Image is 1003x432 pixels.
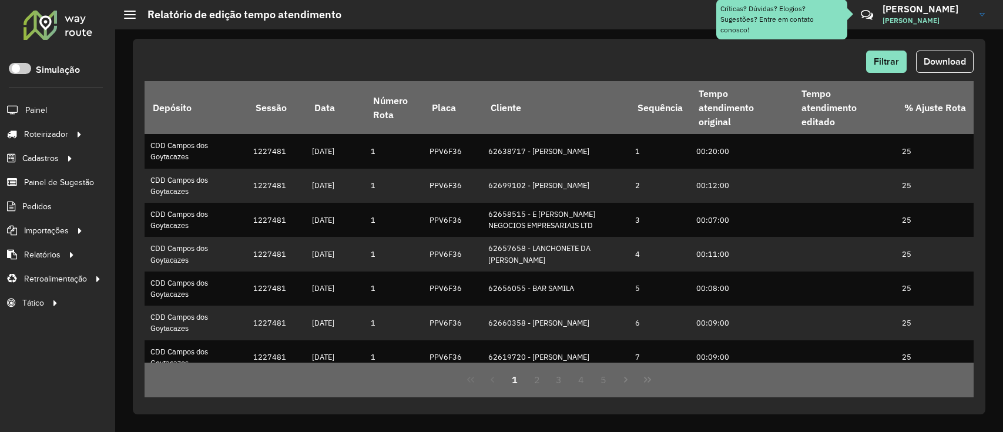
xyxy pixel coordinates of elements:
[424,134,482,168] td: PPV6F36
[482,237,629,271] td: 62657658 - LANCHONETE DA [PERSON_NAME]
[636,369,659,391] button: Last Page
[482,340,629,374] td: 62619720 - [PERSON_NAME]
[690,272,793,306] td: 00:08:00
[306,272,365,306] td: [DATE]
[365,340,424,374] td: 1
[874,56,899,66] span: Filtrar
[526,369,548,391] button: 2
[896,306,999,340] td: 25
[247,272,306,306] td: 1227481
[793,81,896,134] th: Tempo atendimento editado
[482,306,629,340] td: 62660358 - [PERSON_NAME]
[482,81,629,134] th: Cliente
[365,169,424,203] td: 1
[720,4,843,35] div: Críticas? Dúvidas? Elogios? Sugestões? Entre em contato conosco!
[365,81,424,134] th: Número Rota
[629,81,690,134] th: Sequência
[629,272,690,306] td: 5
[629,237,690,271] td: 4
[22,152,59,165] span: Cadastros
[570,369,592,391] button: 4
[247,134,306,168] td: 1227481
[690,306,793,340] td: 00:09:00
[247,81,306,134] th: Sessão
[629,134,690,168] td: 1
[629,203,690,237] td: 3
[424,203,482,237] td: PPV6F36
[306,134,365,168] td: [DATE]
[424,306,482,340] td: PPV6F36
[690,340,793,374] td: 00:09:00
[306,81,365,134] th: Data
[24,273,87,285] span: Retroalimentação
[306,340,365,374] td: [DATE]
[247,169,306,203] td: 1227481
[365,237,424,271] td: 1
[247,306,306,340] td: 1227481
[629,306,690,340] td: 6
[306,237,365,271] td: [DATE]
[247,340,306,374] td: 1227481
[22,297,44,309] span: Tático
[482,134,629,168] td: 62638717 - [PERSON_NAME]
[365,203,424,237] td: 1
[247,203,306,237] td: 1227481
[896,340,999,374] td: 25
[883,4,971,15] h3: [PERSON_NAME]
[896,134,999,168] td: 25
[306,203,365,237] td: [DATE]
[365,272,424,306] td: 1
[424,81,482,134] th: Placa
[24,225,69,237] span: Importações
[690,134,793,168] td: 00:20:00
[36,63,80,77] label: Simulação
[866,51,907,73] button: Filtrar
[306,306,365,340] td: [DATE]
[896,81,999,134] th: % Ajuste Rota
[145,237,247,271] td: CDD Campos dos Goytacazes
[690,237,793,271] td: 00:11:00
[916,51,974,73] button: Download
[145,306,247,340] td: CDD Campos dos Goytacazes
[424,340,482,374] td: PPV6F36
[592,369,615,391] button: 5
[365,134,424,168] td: 1
[896,169,999,203] td: 25
[145,81,247,134] th: Depósito
[22,200,52,213] span: Pedidos
[306,169,365,203] td: [DATE]
[145,272,247,306] td: CDD Campos dos Goytacazes
[482,203,629,237] td: 62658515 - E [PERSON_NAME] NEGOCIOS EMPRESARIAIS LTD
[690,81,793,134] th: Tempo atendimento original
[615,369,637,391] button: Next Page
[924,56,966,66] span: Download
[504,369,526,391] button: 1
[896,272,999,306] td: 25
[24,176,94,189] span: Painel de Sugestão
[629,340,690,374] td: 7
[883,15,971,26] span: [PERSON_NAME]
[896,237,999,271] td: 25
[482,169,629,203] td: 62699102 - [PERSON_NAME]
[424,237,482,271] td: PPV6F36
[247,237,306,271] td: 1227481
[145,203,247,237] td: CDD Campos dos Goytacazes
[690,203,793,237] td: 00:07:00
[145,169,247,203] td: CDD Campos dos Goytacazes
[424,169,482,203] td: PPV6F36
[690,169,793,203] td: 00:12:00
[854,2,880,28] a: Contato Rápido
[145,340,247,374] td: CDD Campos dos Goytacazes
[482,272,629,306] td: 62656055 - BAR SAMILA
[629,169,690,203] td: 2
[24,249,61,261] span: Relatórios
[136,8,341,21] h2: Relatório de edição tempo atendimento
[145,134,247,168] td: CDD Campos dos Goytacazes
[25,104,47,116] span: Painel
[548,369,571,391] button: 3
[896,203,999,237] td: 25
[24,128,68,140] span: Roteirizador
[424,272,482,306] td: PPV6F36
[365,306,424,340] td: 1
